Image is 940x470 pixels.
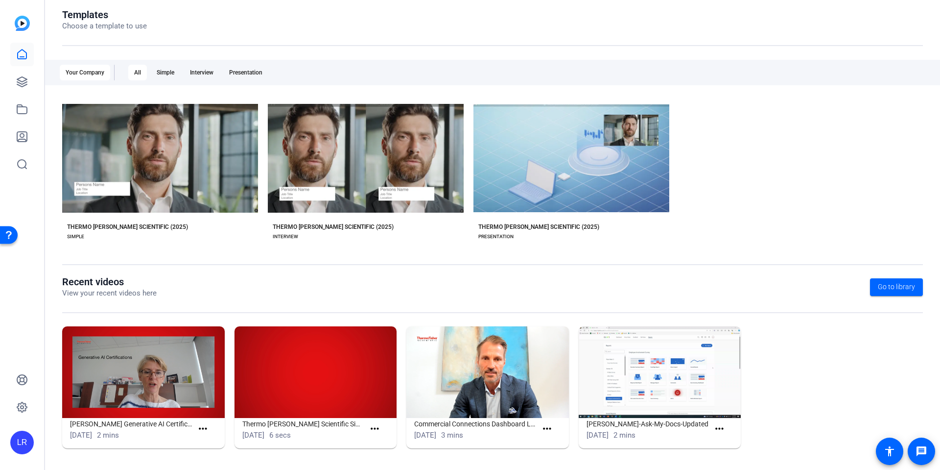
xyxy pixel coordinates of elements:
span: [DATE] [587,431,609,440]
div: INTERVIEW [273,233,298,241]
img: Katie Ventura Generative AI Certification April 2025 [62,326,225,418]
img: Commercial Connections Dashboard Launch [406,326,569,418]
div: Interview [184,65,219,80]
div: Your Company [60,65,110,80]
img: blue-gradient.svg [15,16,30,31]
h1: [PERSON_NAME] Generative AI Certification [DATE] [70,418,193,430]
img: Thermo Fisher Scientific Simple (29318) [235,326,397,418]
span: Go to library [878,282,915,292]
h1: Commercial Connections Dashboard Launch [414,418,537,430]
span: 2 mins [97,431,119,440]
div: LR [10,431,34,454]
mat-icon: more_horiz [369,423,381,435]
mat-icon: more_horiz [541,423,553,435]
div: Presentation [223,65,268,80]
span: 3 mins [441,431,463,440]
div: THERMO [PERSON_NAME] SCIENTIFIC (2025) [67,223,188,231]
span: [DATE] [414,431,436,440]
div: THERMO [PERSON_NAME] SCIENTIFIC (2025) [273,223,394,231]
span: [DATE] [70,431,92,440]
img: Brian-Sandoval-Ask-My-Docs-Updated [579,326,741,418]
p: View your recent videos here [62,288,157,299]
span: 2 mins [613,431,635,440]
h1: Templates [62,9,147,21]
span: 6 secs [269,431,291,440]
mat-icon: accessibility [884,445,895,457]
a: Go to library [870,278,923,296]
div: All [128,65,147,80]
h1: Recent videos [62,276,157,288]
div: PRESENTATION [478,233,514,241]
div: SIMPLE [67,233,84,241]
mat-icon: more_horiz [197,423,209,435]
div: THERMO [PERSON_NAME] SCIENTIFIC (2025) [478,223,599,231]
mat-icon: more_horiz [713,423,726,435]
mat-icon: message [916,445,927,457]
h1: [PERSON_NAME]-Ask-My-Docs-Updated [587,418,709,430]
h1: Thermo [PERSON_NAME] Scientific Simple (29318) [242,418,365,430]
p: Choose a template to use [62,21,147,32]
span: [DATE] [242,431,264,440]
div: Simple [151,65,180,80]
